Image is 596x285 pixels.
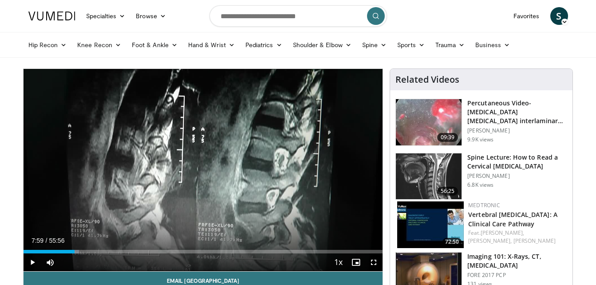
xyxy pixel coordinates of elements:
a: Hip Recon [23,36,72,54]
button: Playback Rate [329,253,347,271]
a: Knee Recon [72,36,126,54]
a: Trauma [430,36,470,54]
a: Vertebral [MEDICAL_DATA]: A Clinical Care Pathway [468,210,557,228]
img: 98bd7756-0446-4cc3-bc56-1754a08acebd.150x105_q85_crop-smart_upscale.jpg [396,153,462,200]
span: 7:59 [32,237,43,244]
a: Sports [392,36,430,54]
h3: Imaging 101: X-Rays, CT, [MEDICAL_DATA] [467,252,567,270]
a: [PERSON_NAME], [481,229,524,237]
a: [PERSON_NAME] [513,237,556,245]
span: 09:39 [437,133,458,142]
a: 56:25 Spine Lecture: How to Read a Cervical [MEDICAL_DATA] [PERSON_NAME] 6.8K views [395,153,567,200]
button: Enable picture-in-picture mode [347,253,365,271]
a: [PERSON_NAME], [468,237,512,245]
video-js: Video Player [24,69,383,272]
a: Pediatrics [240,36,288,54]
span: 56:25 [437,187,458,196]
a: Specialties [81,7,131,25]
a: 09:39 Percutaneous Video-[MEDICAL_DATA] [MEDICAL_DATA] interlaminar L5-S1 (PELD) [PERSON_NAME] 9.... [395,99,567,146]
h4: Related Videos [395,74,459,85]
p: 9.9K views [467,136,493,143]
img: VuMedi Logo [28,12,75,20]
a: Medtronic [468,201,500,209]
span: 55:56 [49,237,64,244]
img: c43ddaef-b177-487a-b10f-0bc16f3564fe.150x105_q85_crop-smart_upscale.jpg [397,201,464,248]
a: Favorites [508,7,545,25]
h3: Percutaneous Video-[MEDICAL_DATA] [MEDICAL_DATA] interlaminar L5-S1 (PELD) [467,99,567,125]
a: Business [470,36,515,54]
p: FORE 2017 PCP [467,272,567,279]
p: [PERSON_NAME] [467,127,567,134]
button: Mute [41,253,59,271]
p: [PERSON_NAME] [467,173,567,180]
button: Fullscreen [365,253,383,271]
input: Search topics, interventions [209,5,387,27]
a: Foot & Ankle [126,36,183,54]
button: Play [24,253,41,271]
a: S [550,7,568,25]
a: Spine [357,36,392,54]
div: Progress Bar [24,250,383,253]
div: Feat. [468,229,565,245]
a: Hand & Wrist [183,36,240,54]
p: 6.8K views [467,181,493,189]
h3: Spine Lecture: How to Read a Cervical [MEDICAL_DATA] [467,153,567,171]
a: Shoulder & Elbow [288,36,357,54]
span: / [46,237,47,244]
span: 72:50 [442,238,462,246]
a: Browse [130,7,171,25]
a: 72:50 [397,201,464,248]
img: 8fac1a79-a78b-4966-a978-874ddf9a9948.150x105_q85_crop-smart_upscale.jpg [396,99,462,145]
